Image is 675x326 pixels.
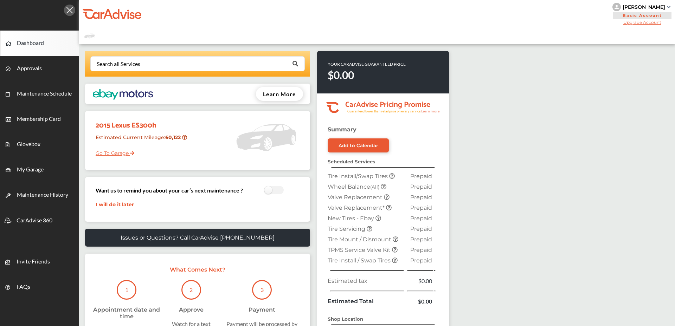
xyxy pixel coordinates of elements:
a: Glovebox [0,132,79,157]
span: Upgrade Account [612,20,672,25]
span: Membership Card [17,115,61,124]
strong: 60,122 [165,134,182,141]
span: Tire Install / Swap Tires [328,257,392,264]
div: Add to Calendar [339,143,378,148]
td: Estimated Total [326,296,406,306]
tspan: CarAdvise Pricing Promise [345,99,430,111]
span: Prepaid [410,247,432,253]
img: placeholder_car.fcab19be.svg [84,32,95,40]
span: Valve Replacement [328,194,384,201]
a: Dashboard [0,31,79,56]
span: Invite Friends [17,258,50,267]
span: Maintenance History [17,191,68,200]
img: Icon.5fd9dcc7.svg [64,5,75,16]
span: Prepaid [410,204,432,211]
div: Approve [179,306,204,313]
span: Wheel Balance [328,183,381,190]
span: Tire Install/Swap Tires [328,173,389,180]
p: 1 [125,286,128,293]
td: Estimated tax [326,276,406,286]
a: Go To Garage [90,145,134,158]
span: Prepaid [410,183,432,190]
a: Membership Card [0,106,79,132]
p: What Comes Next? [92,266,303,273]
span: Learn More [263,91,296,97]
span: Tire Servicing [328,226,367,232]
span: Prepaid [410,215,432,222]
span: My Garage [17,166,44,175]
div: Payment [249,306,275,313]
a: My Garage [0,157,79,182]
span: CarAdvise 360 [17,217,52,226]
a: Approvals [0,56,79,81]
a: Maintenance Schedule [0,81,79,106]
p: YOUR CARADVISE GUARANTEED PRICE [328,61,406,67]
div: [PERSON_NAME] [623,4,665,10]
span: Tire Mount / Dismount [328,236,393,243]
span: Approvals [17,65,42,74]
span: TPMS Service Valve Kit [328,247,392,253]
strong: Shop Location [328,316,363,322]
strong: Scheduled Services [328,159,375,164]
p: 3 [261,286,264,293]
span: New Tires - Ebay [328,215,375,222]
span: Prepaid [410,173,432,180]
span: Glovebox [17,141,40,150]
td: $0.00 [406,276,434,286]
span: Prepaid [410,236,432,243]
span: Prepaid [410,226,432,232]
a: I will do it later [96,201,134,208]
span: Dashboard [17,39,44,48]
tspan: Learn more [421,109,440,113]
p: Issues or Questions? Call CarAdvise [PHONE_NUMBER] [121,234,275,241]
img: placeholder_car.5a1ece94.svg [236,115,296,160]
span: Basic Account [613,12,671,19]
img: knH8PDtVvWoAbQRylUukY18CTiRevjo20fAtgn5MLBQj4uumYvk2MzTtcAIzfGAtb1XOLVMAvhLuqoNAbL4reqehy0jehNKdM... [612,3,621,11]
span: Maintenance Schedule [17,90,72,99]
a: Add to Calendar [328,138,389,152]
a: Maintenance History [0,182,79,208]
img: sCxJUJ+qAmfqhQGDUl18vwLg4ZYJ6CxN7XmbOMBAAAAAElFTkSuQmCC [667,6,670,8]
span: Prepaid [410,257,432,264]
h3: Want us to remind you about your car’s next maintenance ? [96,187,243,194]
a: Issues or Questions? Call CarAdvise [PHONE_NUMBER] [85,229,310,247]
div: 2015 Lexus ES300h [90,115,193,131]
span: Valve Replacement* [328,204,386,211]
div: Appointment date and time [92,306,161,320]
p: 2 [189,286,193,293]
div: Estimated Current Mileage : [90,131,193,149]
span: FAQs [17,283,30,292]
tspan: Guaranteed lower than retail price on every service. [347,109,421,113]
small: (All) [370,184,379,190]
td: $0.00 [406,296,434,306]
strong: $0.00 [328,69,354,81]
div: Search all Services [97,61,140,67]
span: Prepaid [410,194,432,201]
strong: Summary [328,126,356,133]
